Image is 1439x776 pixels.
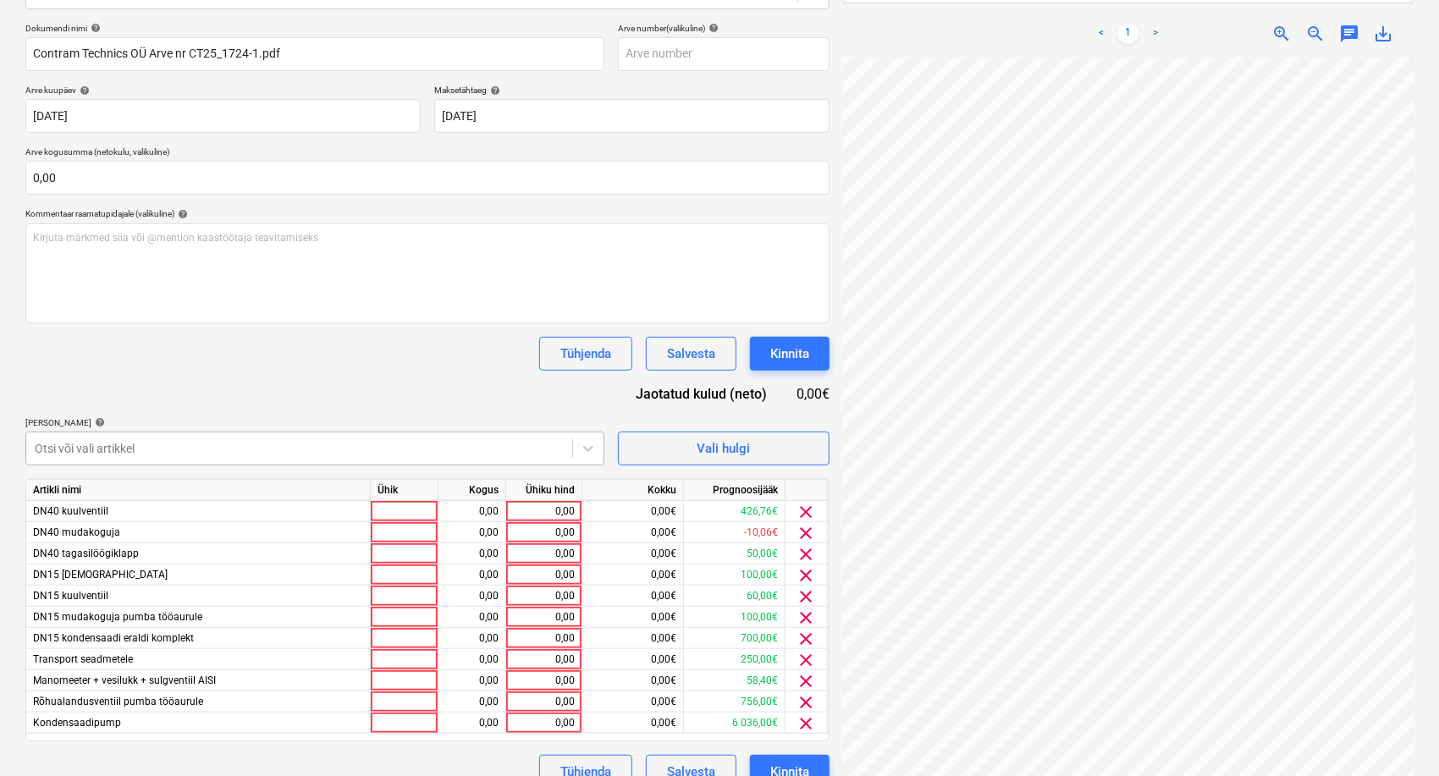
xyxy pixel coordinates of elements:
div: 0,00 [513,649,575,670]
div: 0,00 [445,586,499,607]
div: [PERSON_NAME] [25,417,604,428]
span: help [87,23,101,33]
div: 0,00 [445,543,499,564]
div: 0,00€ [582,564,684,586]
button: Salvesta [646,337,736,371]
div: 0,00 [445,564,499,586]
span: Rõhualandusventiil pumba tööaurule [33,696,203,707]
div: 0,00€ [582,607,684,628]
div: 0,00 [513,586,575,607]
div: 0,00 [513,543,575,564]
div: 0,00 [445,691,499,713]
div: 0,00 [445,670,499,691]
div: 0,00€ [582,649,684,670]
span: clear [797,692,817,713]
div: 0,00 [513,607,575,628]
div: Ühik [371,480,438,501]
div: 0,00 [513,564,575,586]
span: help [91,417,105,427]
div: 700,00€ [684,628,786,649]
a: Next page [1145,24,1166,44]
div: 0,00€ [582,543,684,564]
p: Arve kogusumma (netokulu, valikuline) [25,146,830,161]
span: clear [797,671,817,691]
div: 0,00€ [582,713,684,734]
span: clear [797,713,817,734]
span: clear [797,629,817,649]
span: clear [797,608,817,628]
div: 50,00€ [684,543,786,564]
div: 6 036,00€ [684,713,786,734]
span: Transport seadmetele [33,653,133,665]
span: Kondensaadipump [33,717,121,729]
span: zoom_in [1271,24,1292,44]
span: save_alt [1373,24,1393,44]
div: Prognoosijääk [684,480,786,501]
div: 0,00€ [582,522,684,543]
div: 0,00 [513,628,575,649]
a: Page 1 is your current page [1118,24,1139,44]
div: 426,76€ [684,501,786,522]
input: Tähtaega pole määratud [434,99,830,133]
span: chat [1339,24,1359,44]
span: DN15 kuulventiil [33,590,108,602]
span: help [705,23,719,33]
div: 0,00 [445,649,499,670]
div: 0,00 [513,713,575,734]
div: 60,00€ [684,586,786,607]
div: 0,00€ [582,501,684,522]
span: zoom_out [1305,24,1326,44]
span: DN40 tagasilöögiklapp [33,548,139,559]
div: Arve kuupäev [25,85,421,96]
div: Salvesta [667,343,715,365]
div: 0,00 [445,522,499,543]
div: 0,00 [513,691,575,713]
div: Jaotatud kulud (neto) [609,384,794,404]
input: Dokumendi nimi [25,37,604,71]
a: Previous page [1091,24,1111,44]
span: help [487,85,500,96]
span: DN15 kondensaadi eraldi komplekt [33,632,194,644]
button: Vali hulgi [618,432,830,465]
div: 58,40€ [684,670,786,691]
div: 756,00€ [684,691,786,713]
div: Maksetähtaeg [434,85,830,96]
div: 0,00€ [582,586,684,607]
span: clear [797,523,817,543]
div: 0,00€ [794,384,830,404]
div: 0,00 [445,501,499,522]
input: Arve kogusumma (netokulu, valikuline) [25,161,830,195]
span: DN40 mudakoguja [33,526,120,538]
span: clear [797,502,817,522]
input: Arve kuupäeva pole määratud. [25,99,421,133]
div: 250,00€ [684,649,786,670]
div: 0,00€ [582,628,684,649]
span: clear [797,586,817,607]
div: Dokumendi nimi [25,23,604,34]
div: Vali hulgi [697,438,750,460]
div: 0,00€ [582,691,684,713]
div: Kokku [582,480,684,501]
div: Ühiku hind [506,480,582,501]
div: Kommentaar raamatupidajale (valikuline) [25,208,830,219]
span: clear [797,650,817,670]
button: Kinnita [750,337,830,371]
div: Arve number (valikuline) [618,23,830,34]
span: clear [797,544,817,564]
span: help [174,209,188,219]
span: DN15 sadulventiil [33,569,168,581]
div: 0,00 [513,501,575,522]
div: 0,00 [513,670,575,691]
div: 0,00 [445,713,499,734]
span: clear [797,565,817,586]
span: DN40 kuulventiil [33,505,108,517]
div: Kinnita [770,343,809,365]
div: 0,00 [445,607,499,628]
div: 0,00€ [582,670,684,691]
div: Artikli nimi [26,480,371,501]
input: Arve number [618,37,830,71]
div: -10,06€ [684,522,786,543]
div: Tühjenda [560,343,611,365]
button: Tühjenda [539,337,632,371]
span: DN15 mudakoguja pumba tööaurule [33,611,202,623]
